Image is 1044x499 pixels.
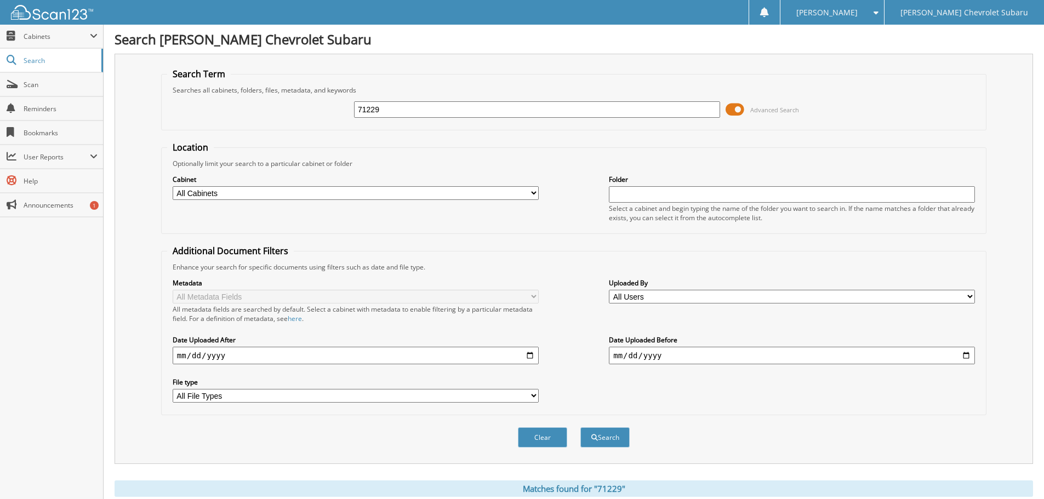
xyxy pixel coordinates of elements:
[288,314,302,323] a: here
[24,104,98,113] span: Reminders
[24,176,98,186] span: Help
[24,152,90,162] span: User Reports
[115,480,1033,497] div: Matches found for "71229"
[173,377,539,387] label: File type
[24,32,90,41] span: Cabinets
[173,347,539,364] input: start
[90,201,99,210] div: 1
[167,262,980,272] div: Enhance your search for specific documents using filters such as date and file type.
[167,85,980,95] div: Searches all cabinets, folders, files, metadata, and keywords
[24,56,96,65] span: Search
[989,446,1044,499] iframe: Chat Widget
[580,427,630,448] button: Search
[24,128,98,137] span: Bookmarks
[173,278,539,288] label: Metadata
[173,305,539,323] div: All metadata fields are searched by default. Select a cabinet with metadata to enable filtering b...
[609,347,975,364] input: end
[173,175,539,184] label: Cabinet
[750,106,799,114] span: Advanced Search
[24,80,98,89] span: Scan
[609,278,975,288] label: Uploaded By
[11,5,93,20] img: scan123-logo-white.svg
[900,9,1028,16] span: [PERSON_NAME] Chevrolet Subaru
[796,9,858,16] span: [PERSON_NAME]
[173,335,539,345] label: Date Uploaded After
[167,141,214,153] legend: Location
[167,68,231,80] legend: Search Term
[609,335,975,345] label: Date Uploaded Before
[167,245,294,257] legend: Additional Document Filters
[518,427,567,448] button: Clear
[167,159,980,168] div: Optionally limit your search to a particular cabinet or folder
[609,175,975,184] label: Folder
[24,200,98,210] span: Announcements
[609,204,975,222] div: Select a cabinet and begin typing the name of the folder you want to search in. If the name match...
[115,30,1033,48] h1: Search [PERSON_NAME] Chevrolet Subaru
